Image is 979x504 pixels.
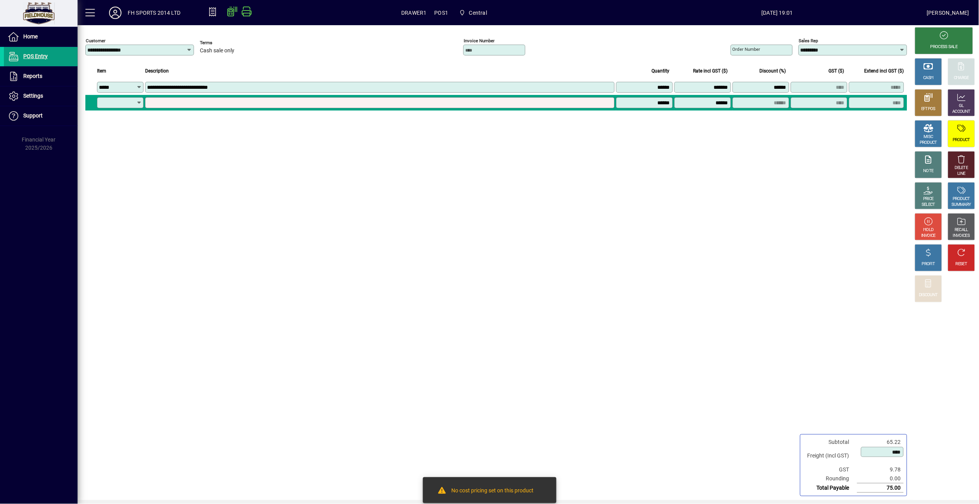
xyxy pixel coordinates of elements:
[4,106,78,126] a: Support
[733,47,761,52] mat-label: Order number
[451,487,534,496] div: No cost pricing set on this product
[652,67,670,75] span: Quantity
[760,67,786,75] span: Discount (%)
[456,6,490,20] span: Central
[958,171,965,177] div: LINE
[922,106,936,112] div: EFTPOS
[799,38,818,43] mat-label: Sales rep
[924,196,934,202] div: PRICE
[145,67,169,75] span: Description
[97,67,106,75] span: Item
[959,103,964,109] div: GL
[857,474,904,483] td: 0.00
[4,67,78,86] a: Reports
[865,67,904,75] span: Extend incl GST ($)
[953,233,970,239] div: INVOICES
[103,6,128,20] button: Profile
[23,53,48,59] span: POS Entry
[927,7,969,19] div: [PERSON_NAME]
[200,40,246,45] span: Terms
[920,140,937,146] div: PRODUCT
[924,168,934,174] div: NOTE
[857,438,904,447] td: 65.22
[435,7,449,19] span: POS1
[857,483,904,493] td: 75.00
[857,465,904,474] td: 9.78
[200,48,234,54] span: Cash sale only
[804,474,857,483] td: Rounding
[953,196,970,202] div: PRODUCT
[952,202,971,208] div: SUMMARY
[922,202,936,208] div: SELECT
[401,7,426,19] span: DRAWER1
[23,112,43,119] span: Support
[804,465,857,474] td: GST
[23,73,42,79] span: Reports
[954,75,969,81] div: CHARGE
[953,137,970,143] div: PRODUCT
[956,261,967,267] div: RESET
[464,38,495,43] mat-label: Invoice number
[128,7,180,19] div: FH SPORTS 2014 LTD
[955,227,969,233] div: RECALL
[4,86,78,106] a: Settings
[829,67,844,75] span: GST ($)
[924,227,934,233] div: HOLD
[924,134,933,140] div: MISC
[628,7,927,19] span: [DATE] 19:01
[804,447,857,465] td: Freight (Incl GST)
[693,67,728,75] span: Rate incl GST ($)
[86,38,106,43] mat-label: Customer
[955,165,968,171] div: DELETE
[930,44,958,50] div: PROCESS SALE
[922,261,935,267] div: PROFIT
[804,483,857,493] td: Total Payable
[953,109,970,115] div: ACCOUNT
[4,27,78,47] a: Home
[919,292,938,298] div: DISCOUNT
[23,33,38,40] span: Home
[469,7,487,19] span: Central
[924,75,934,81] div: CASH
[804,438,857,447] td: Subtotal
[921,233,936,239] div: INVOICE
[23,93,43,99] span: Settings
